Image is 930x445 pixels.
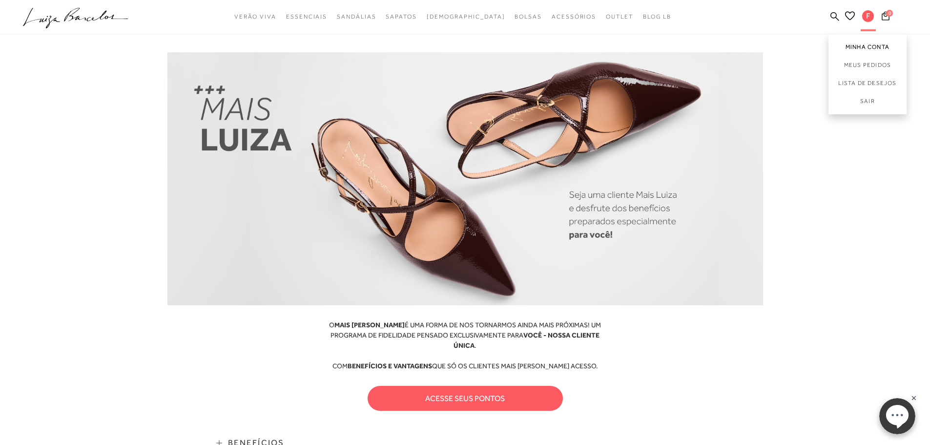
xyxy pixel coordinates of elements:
a: Minha Conta [828,34,907,56]
span: Acessórios [552,13,596,20]
a: categoryNavScreenReaderText [386,8,416,26]
a: categoryNavScreenReaderText [337,8,376,26]
b: MAIS [PERSON_NAME] [334,321,405,329]
a: categoryNavScreenReaderText [606,8,633,26]
span: F [862,10,874,22]
a: noSubCategoriesText [427,8,505,26]
a: Sair [828,92,907,114]
span: Sapatos [386,13,416,20]
span: 0 [886,10,893,17]
span: Verão Viva [234,13,276,20]
button: F [858,10,879,25]
a: Lista de desejos [828,74,907,92]
span: [DEMOGRAPHIC_DATA] [427,13,505,20]
a: categoryNavScreenReaderText [552,8,596,26]
button: acesse seus pontos [368,386,563,411]
span: Outlet [606,13,633,20]
a: categoryNavScreenReaderText [515,8,542,26]
span: Sandálias [337,13,376,20]
div: O É UMA FORMA DE NOS TORNARMOS AINDA MAIS PRÓXIMAS! UM PROGRAMA DE FIDELIDADE PENSADO EXCLUSIVAME... [319,320,612,371]
span: Essenciais [286,13,327,20]
a: categoryNavScreenReaderText [234,8,276,26]
a: BLOG LB [643,8,671,26]
span: Bolsas [515,13,542,20]
b: VOCÊ - NOSSA CLIENTE ÚNICA [454,331,599,349]
span: BLOG LB [643,13,671,20]
a: categoryNavScreenReaderText [286,8,327,26]
a: Meus Pedidos [828,56,907,74]
img: /general/MAISLUIZA220725DESK.png [167,52,763,305]
b: BENEFÍCIOS E VANTAGENS [348,362,432,370]
button: 0 [879,11,892,24]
